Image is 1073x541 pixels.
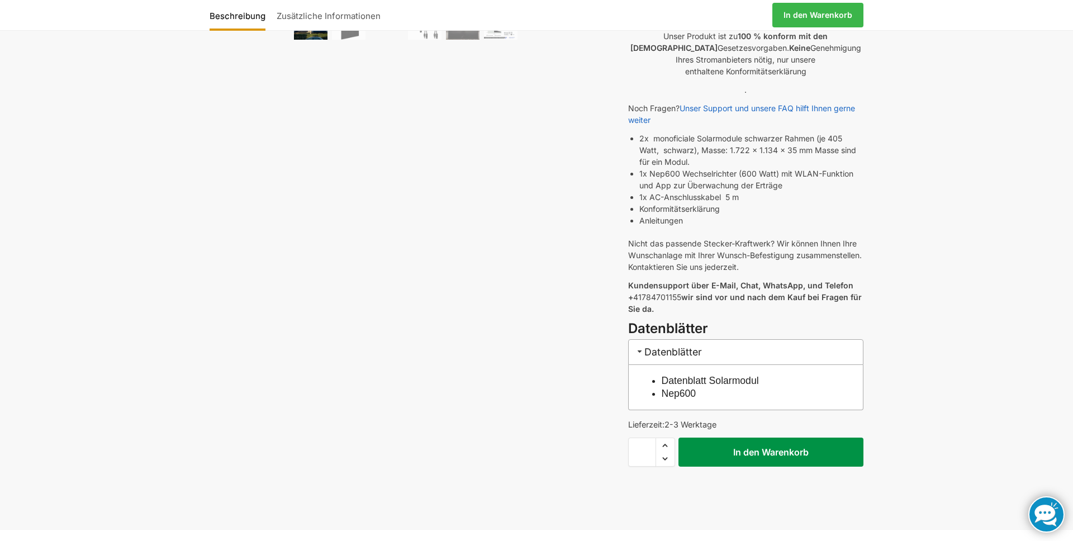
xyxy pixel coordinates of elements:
img: 2 Balkonkraftwerke [294,21,327,40]
a: Nep600 [662,388,696,399]
p: Noch Fragen? [628,102,863,126]
span: 2-3 Werktage [664,420,716,429]
strong: wir sind vor und nach dem Kauf bei Fragen für Sie da. [628,292,862,314]
span: Increase quantity [656,438,675,453]
a: Unser Support und unsere FAQ hilft Ihnen gerne weiter [628,103,855,125]
button: In den Warenkorb [678,438,863,467]
h3: Datenblätter [628,339,863,364]
li: 2x monoficiale Solarmodule schwarzer Rahmen (je 405 Watt, schwarz), Masse: 1.722 x 1.134 x 35 mm ... [639,132,863,168]
p: . [628,84,863,96]
strong: Keine [789,43,810,53]
li: 1x Nep600 Wechselrichter (600 Watt) mit WLAN-Funktion und App zur Überwachung der Erträge [639,168,863,191]
a: Datenblatt Solarmodul [662,375,759,386]
h3: Datenblätter [628,319,863,339]
li: 1x AC-Anschlusskabel 5 m [639,191,863,203]
span: Lieferzeit: [628,420,716,429]
strong: 100 % konform mit den [DEMOGRAPHIC_DATA] [630,31,828,53]
p: Nicht das passende Stecker-Kraftwerk? Wir können Ihnen Ihre Wunschanlage mit Ihrer Wunsch-Befesti... [628,238,863,273]
a: Beschreibung [210,2,271,29]
li: Anleitungen [639,215,863,226]
strong: Kundensupport über E-Mail, Chat, WhatsApp, und Telefon + [628,281,853,302]
input: Produktmenge [628,438,656,467]
a: Zusätzliche Informationen [271,2,386,29]
li: Konformitätserklärung [639,203,863,215]
a: In den Warenkorb [772,3,863,27]
span: Reduce quantity [656,452,675,466]
p: Unser Produkt ist zu Gesetzesvorgaben. Genehmigung Ihres Stromanbieters nötig, nur unsere enthalt... [628,30,863,77]
iframe: Sicherer Rahmen für schnelle Bezahlvorgänge [626,473,866,505]
p: 41784701155 [628,279,863,315]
